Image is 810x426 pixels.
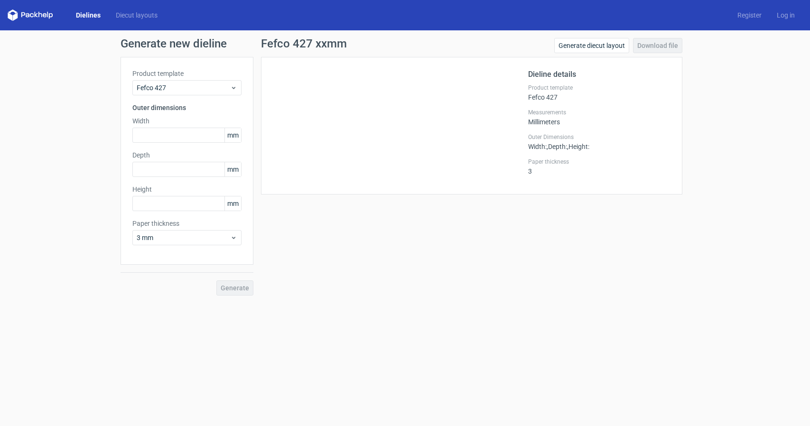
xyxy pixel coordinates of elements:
h1: Fefco 427 xxmm [261,38,347,49]
label: Product template [528,84,670,92]
a: Register [730,10,769,20]
label: Depth [132,150,242,160]
label: Outer Dimensions [528,133,670,141]
span: , Height : [567,143,589,150]
a: Diecut layouts [108,10,165,20]
span: mm [224,162,241,176]
h2: Dieline details [528,69,670,80]
span: Width : [528,143,547,150]
span: mm [224,128,241,142]
span: , Depth : [547,143,567,150]
label: Height [132,185,242,194]
a: Generate diecut layout [554,38,629,53]
span: 3 mm [137,233,230,242]
label: Paper thickness [528,158,670,166]
label: Measurements [528,109,670,116]
a: Log in [769,10,802,20]
div: Millimeters [528,109,670,126]
label: Paper thickness [132,219,242,228]
h3: Outer dimensions [132,103,242,112]
label: Product template [132,69,242,78]
h1: Generate new dieline [121,38,690,49]
span: mm [224,196,241,211]
div: 3 [528,158,670,175]
label: Width [132,116,242,126]
div: Fefco 427 [528,84,670,101]
span: Fefco 427 [137,83,230,93]
a: Dielines [68,10,108,20]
